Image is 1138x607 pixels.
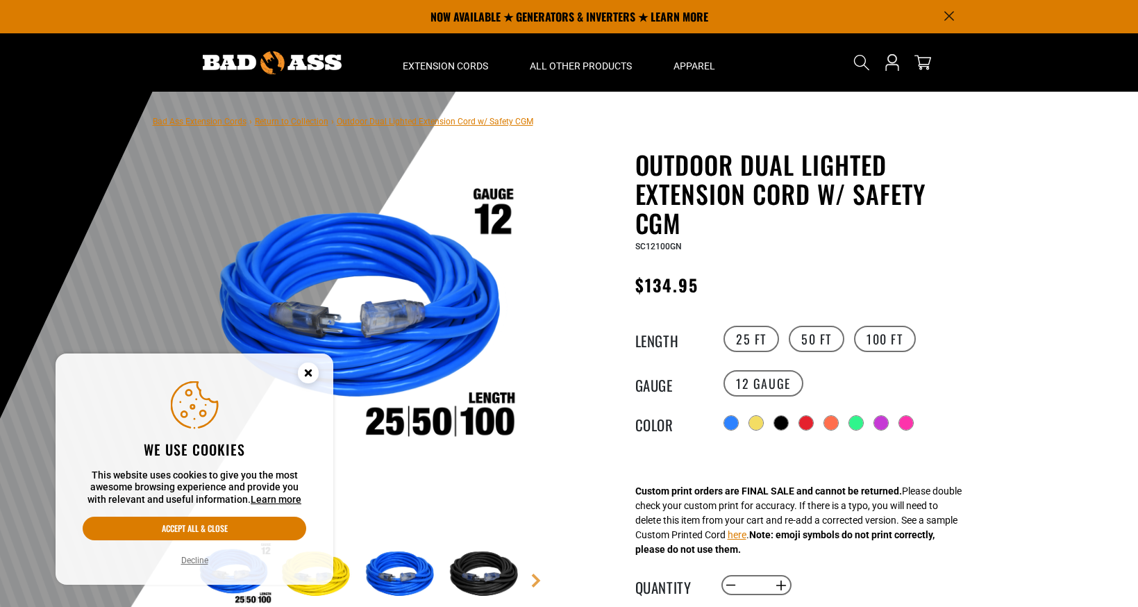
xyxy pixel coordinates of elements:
[635,374,705,392] legend: Gauge
[723,326,779,352] label: 25 FT
[728,528,746,542] button: here
[653,33,736,92] summary: Apparel
[530,60,632,72] span: All Other Products
[851,51,873,74] summary: Search
[854,326,916,352] label: 100 FT
[203,51,342,74] img: Bad Ass Extension Cords
[255,117,328,126] a: Return to Collection
[331,117,334,126] span: ›
[635,272,699,297] span: $134.95
[251,494,301,505] a: Learn more
[789,326,844,352] label: 50 FT
[337,117,533,126] span: Outdoor Dual Lighted Extension Cord w/ Safety CGM
[83,440,306,458] h2: We use cookies
[153,117,246,126] a: Bad Ass Extension Cords
[635,529,935,555] strong: Note: emoji symbols do not print correctly, please do not use them.
[673,60,715,72] span: Apparel
[83,517,306,540] button: Accept all & close
[635,242,682,251] span: SC12100GN
[382,33,509,92] summary: Extension Cords
[635,484,962,557] div: Please double check your custom print for accuracy. If there is a typo, you will need to delete t...
[153,113,533,129] nav: breadcrumbs
[635,330,705,348] legend: Length
[723,370,803,397] label: 12 Gauge
[635,150,976,238] h1: Outdoor Dual Lighted Extension Cord w/ Safety CGM
[177,554,212,567] button: Decline
[635,576,705,594] label: Quantity
[635,414,705,432] legend: Color
[249,117,252,126] span: ›
[56,354,333,585] aside: Cookie Consent
[529,574,543,588] a: Next
[635,485,902,497] strong: Custom print orders are FINAL SALE and cannot be returned.
[83,469,306,506] p: This website uses cookies to give you the most awesome browsing experience and provide you with r...
[403,60,488,72] span: Extension Cords
[509,33,653,92] summary: All Other Products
